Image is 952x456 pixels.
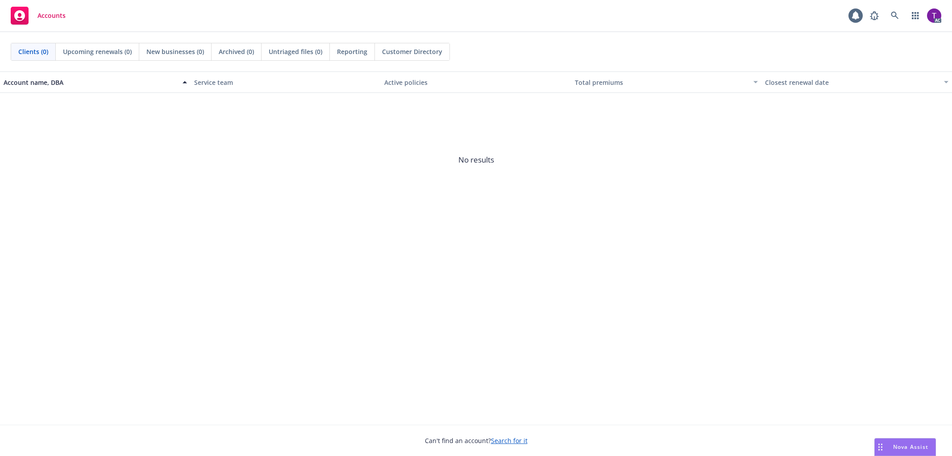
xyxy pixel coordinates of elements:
div: Service team [194,78,378,87]
a: Accounts [7,3,69,28]
div: Account name, DBA [4,78,177,87]
button: Nova Assist [874,438,936,456]
span: New businesses (0) [146,47,204,56]
div: Drag to move [875,439,886,456]
span: Nova Assist [893,443,928,451]
span: Reporting [337,47,367,56]
button: Closest renewal date [761,71,952,93]
span: Can't find an account? [425,436,528,445]
button: Service team [191,71,381,93]
a: Report a Bug [865,7,883,25]
span: Accounts [37,12,66,19]
span: Upcoming renewals (0) [63,47,132,56]
a: Search for it [491,436,528,445]
div: Total premiums [575,78,748,87]
span: Untriaged files (0) [269,47,322,56]
a: Search [886,7,904,25]
a: Switch app [906,7,924,25]
button: Active policies [381,71,571,93]
span: Clients (0) [18,47,48,56]
div: Closest renewal date [765,78,939,87]
span: Customer Directory [382,47,442,56]
button: Total premiums [571,71,762,93]
img: photo [927,8,941,23]
div: Active policies [384,78,568,87]
span: Archived (0) [219,47,254,56]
